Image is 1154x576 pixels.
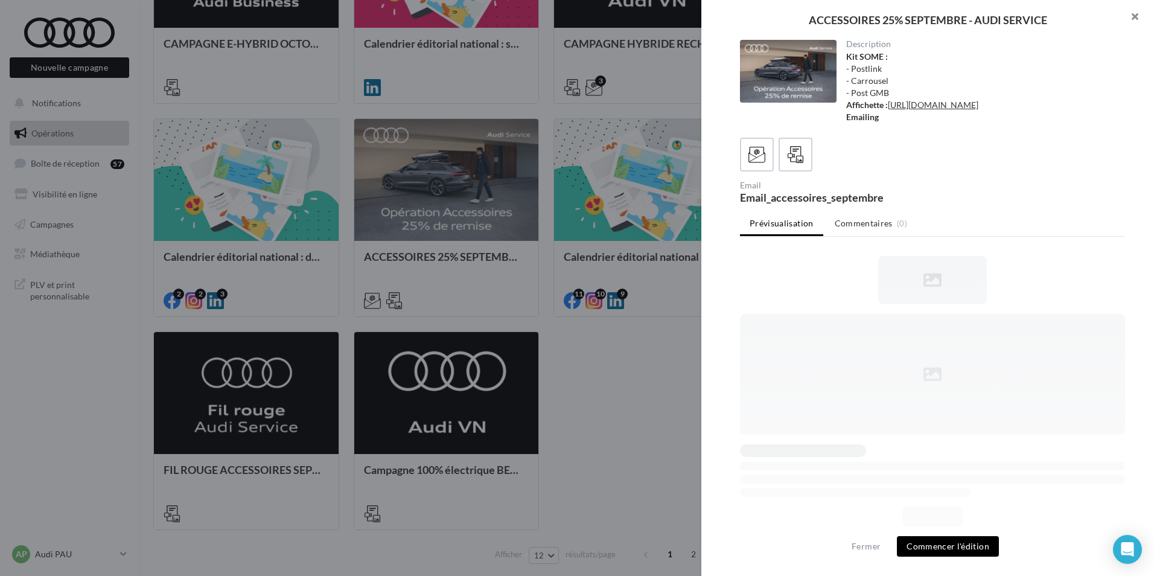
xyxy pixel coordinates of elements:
div: - Postlink - Carrousel - Post GMB [846,51,1116,123]
div: Description [846,40,1116,48]
span: (0) [897,219,907,228]
strong: Kit SOME : [846,51,888,62]
div: Open Intercom Messenger [1113,535,1142,564]
div: ACCESSOIRES 25% SEPTEMBRE - AUDI SERVICE [721,14,1135,25]
button: Fermer [847,539,885,554]
a: [URL][DOMAIN_NAME] [888,100,978,110]
strong: Emailing [846,112,879,122]
button: Commencer l'édition [897,536,999,557]
div: Email [740,181,928,190]
span: Commentaires [835,217,893,229]
strong: Affichette : [846,100,888,110]
div: Email_accessoires_septembre [740,192,928,203]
